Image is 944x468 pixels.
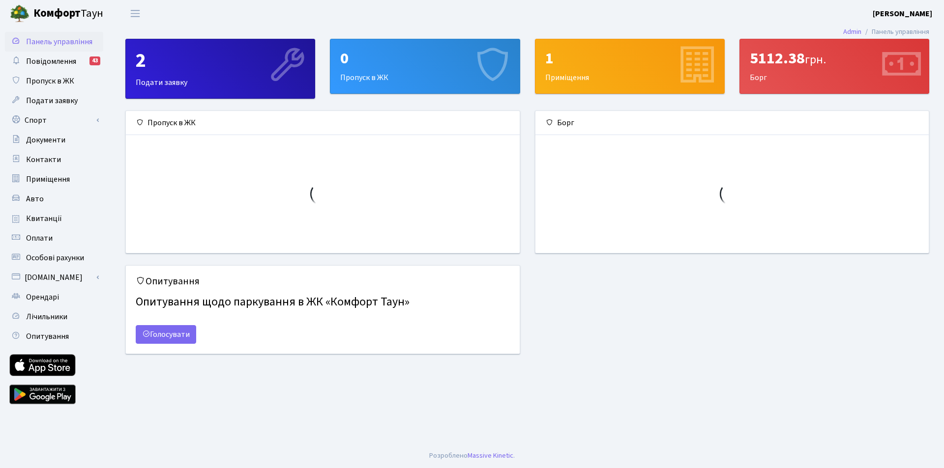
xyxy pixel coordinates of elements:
div: 43 [89,56,100,65]
b: [PERSON_NAME] [873,8,932,19]
a: [PERSON_NAME] [873,8,932,20]
span: Подати заявку [26,95,78,106]
a: Голосувати [136,325,196,344]
a: [DOMAIN_NAME] [5,268,103,287]
div: 2 [136,49,305,73]
div: Борг [535,111,929,135]
span: грн. [805,51,826,68]
div: 1 [545,49,714,68]
div: Пропуск в ЖК [330,39,519,93]
div: 0 [340,49,509,68]
b: Комфорт [33,5,81,21]
a: Massive Kinetic [468,450,513,461]
span: Таун [33,5,103,22]
h5: Опитування [136,275,510,287]
a: Квитанції [5,209,103,228]
a: Орендарі [5,287,103,307]
span: Орендарі [26,292,59,303]
button: Переключити навігацію [123,5,147,22]
nav: breadcrumb [828,22,944,42]
h4: Опитування щодо паркування в ЖК «Комфорт Таун» [136,291,510,313]
span: Приміщення [26,174,70,185]
a: 0Пропуск в ЖК [330,39,520,94]
a: Подати заявку [5,91,103,110]
div: Подати заявку [126,39,315,98]
a: Розроблено [429,450,468,461]
a: Опитування [5,327,103,346]
div: . [429,450,515,461]
a: Панель управління [5,32,103,52]
span: Документи [26,135,65,145]
span: Квитанції [26,213,62,224]
span: Авто [26,193,44,204]
span: Особові рахунки [26,252,84,263]
img: logo.png [10,4,29,24]
span: Панель управління [26,36,92,47]
a: Оплати [5,228,103,248]
a: Лічильники [5,307,103,327]
a: 1Приміщення [535,39,725,94]
li: Панель управління [861,27,929,37]
a: Особові рахунки [5,248,103,268]
span: Лічильники [26,311,67,322]
a: Контакти [5,150,103,169]
span: Опитування [26,331,69,342]
a: 2Подати заявку [125,39,315,99]
span: Пропуск в ЖК [26,76,74,86]
a: Пропуск в ЖК [5,71,103,91]
span: Повідомлення [26,56,76,67]
span: Оплати [26,233,53,244]
div: Приміщення [535,39,724,93]
a: Документи [5,130,103,150]
a: Admin [843,27,861,37]
span: Контакти [26,154,61,165]
div: 5112.38 [750,49,919,68]
div: Борг [740,39,929,93]
div: Пропуск в ЖК [126,111,520,135]
a: Приміщення [5,169,103,189]
a: Повідомлення43 [5,52,103,71]
a: Спорт [5,110,103,130]
a: Авто [5,189,103,209]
